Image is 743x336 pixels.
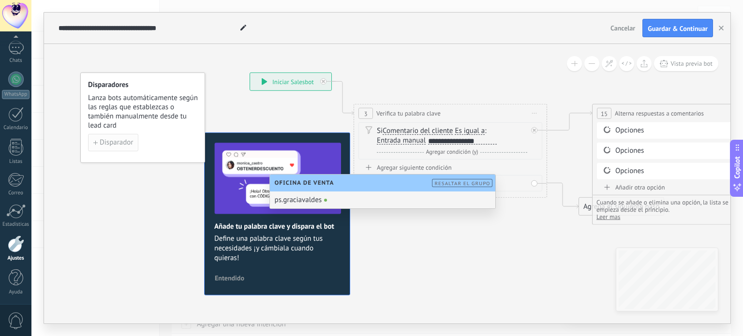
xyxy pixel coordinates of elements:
div: Agrega el siguiente paso [579,199,664,215]
button: Leer mas [596,213,620,220]
div: Ayuda [2,289,30,295]
h4: Disparadores [88,80,198,89]
div: Calendario [2,125,30,131]
span: Entendido [215,275,244,281]
span: 3 [364,110,367,118]
span: Guardar & Continuar [648,25,708,32]
button: Disparador [88,134,138,151]
span: Oficina de Venta [275,179,339,187]
button: Guardar & Continuar [642,19,713,37]
span: Copilot [732,156,742,178]
div: Si : [377,126,527,146]
div: Chats [2,58,30,64]
span: Verifica tu palabra clave [376,109,441,118]
div: Iniciar Salesbot [250,73,331,90]
span: Lanza bots automáticamente según las reglas que establezcas o también manualmente desde tu lead card [88,93,198,130]
div: Estadísticas [2,221,30,228]
div: Ajustes [2,255,30,262]
span: Agregar condición (y) [424,148,481,156]
span: 15 [601,110,608,118]
button: Entendido [210,271,249,285]
span: Comentario del cliente [383,127,453,135]
span: Cancelar [610,24,635,32]
button: Cancelar [607,21,639,35]
span: Alterna respuestas a comentarios [615,109,704,118]
span: Disparador [100,139,133,146]
span: Vista previa bot [670,59,713,68]
div: Agregar siguiente condición [358,163,542,172]
span: Define una palabra clave según tus necesidades ¡y cámbiala cuando quieras! [214,234,340,263]
span: Entrada manual [377,137,426,145]
div: Correo [2,190,30,196]
div: Listas [2,159,30,165]
span: Es igual a [455,127,485,135]
div: WhatsApp [2,90,30,99]
button: Vista previa bot [654,56,718,71]
span: Resaltar el grupo [434,180,490,187]
h2: Añade tu palabra clave y dispara el bot [214,222,340,231]
div: ps.graciavaldes [270,191,495,208]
